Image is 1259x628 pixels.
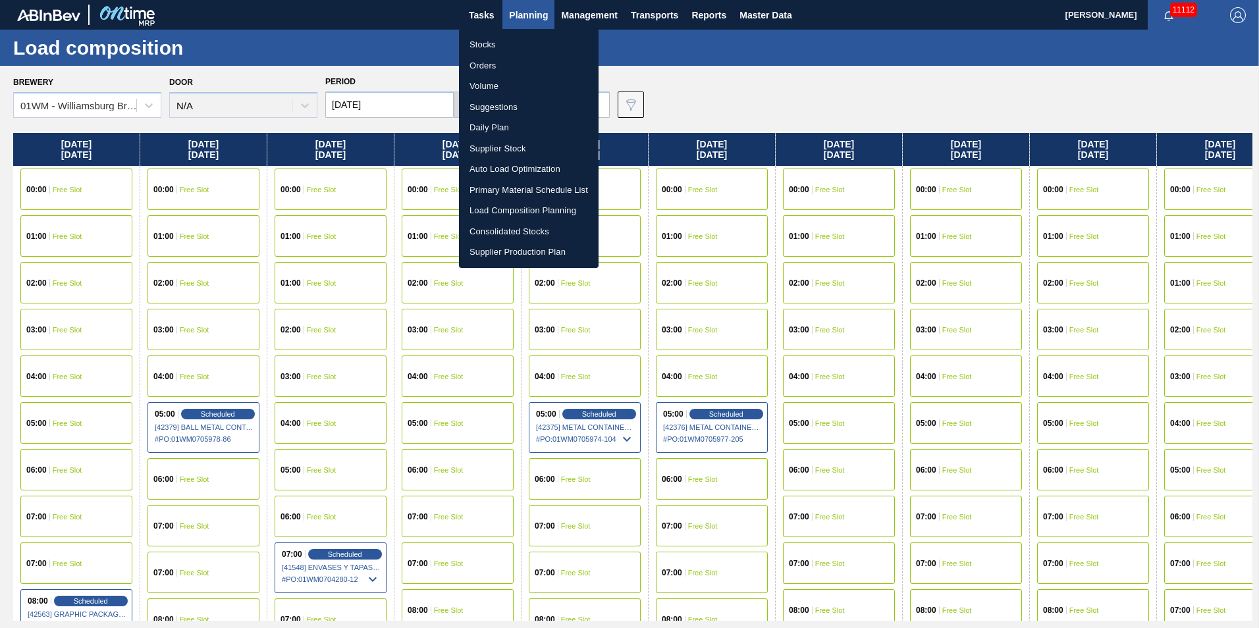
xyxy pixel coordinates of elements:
[459,76,599,97] a: Volume
[459,200,599,221] a: Load Composition Planning
[459,34,599,55] a: Stocks
[459,55,599,76] a: Orders
[459,221,599,242] a: Consolidated Stocks
[459,97,599,118] a: Suggestions
[459,138,599,159] a: Supplier Stock
[459,117,599,138] a: Daily Plan
[459,242,599,263] a: Supplier Production Plan
[459,159,599,180] a: Auto Load Optimization
[459,180,599,201] a: Primary Material Schedule List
